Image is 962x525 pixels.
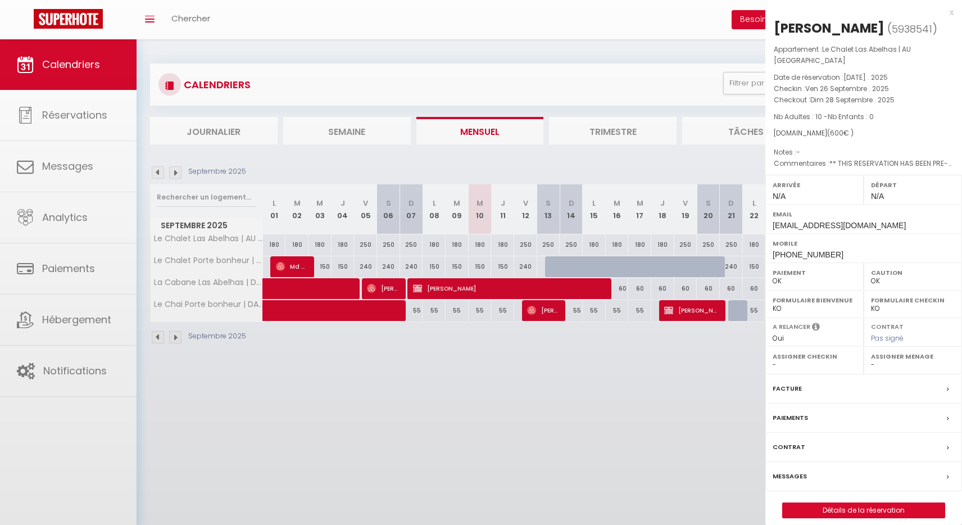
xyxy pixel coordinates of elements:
[774,44,954,66] p: Appartement :
[774,94,954,106] p: Checkout :
[774,44,911,65] span: Le Chalet Las Abelhas | AU [GEOGRAPHIC_DATA]
[773,322,810,332] label: A relancer
[773,192,786,201] span: N/A
[871,295,955,306] label: Formulaire Checkin
[773,412,808,424] label: Paiements
[871,333,904,343] span: Pas signé
[774,147,954,158] p: Notes :
[774,72,954,83] p: Date de réservation :
[796,147,800,157] span: -
[773,179,856,191] label: Arrivée
[830,128,843,138] span: 600
[773,295,856,306] label: Formulaire Bienvenue
[9,4,43,38] button: Ouvrir le widget de chat LiveChat
[805,84,889,93] span: Ven 26 Septembre . 2025
[773,441,805,453] label: Contrat
[871,179,955,191] label: Départ
[773,267,856,278] label: Paiement
[773,209,955,220] label: Email
[765,6,954,19] div: x
[774,19,884,37] div: [PERSON_NAME]
[773,221,906,230] span: [EMAIL_ADDRESS][DOMAIN_NAME]
[871,322,904,329] label: Contrat
[843,73,888,82] span: [DATE] . 2025
[773,470,807,482] label: Messages
[783,503,945,518] a: Détails de la réservation
[810,95,895,105] span: Dim 28 Septembre . 2025
[892,22,932,36] span: 5938541
[887,21,937,37] span: ( )
[871,267,955,278] label: Caution
[774,158,954,169] p: Commentaires :
[774,83,954,94] p: Checkin :
[773,383,802,395] label: Facture
[774,112,874,121] span: Nb Adultes : 10 -
[828,112,874,121] span: Nb Enfants : 0
[773,238,955,249] label: Mobile
[773,351,856,362] label: Assigner Checkin
[774,128,954,139] div: [DOMAIN_NAME]
[812,322,820,334] i: Sélectionner OUI si vous souhaiter envoyer les séquences de messages post-checkout
[871,192,884,201] span: N/A
[871,351,955,362] label: Assigner Menage
[782,503,945,518] button: Détails de la réservation
[773,250,843,259] span: [PHONE_NUMBER]
[827,128,854,138] span: ( € )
